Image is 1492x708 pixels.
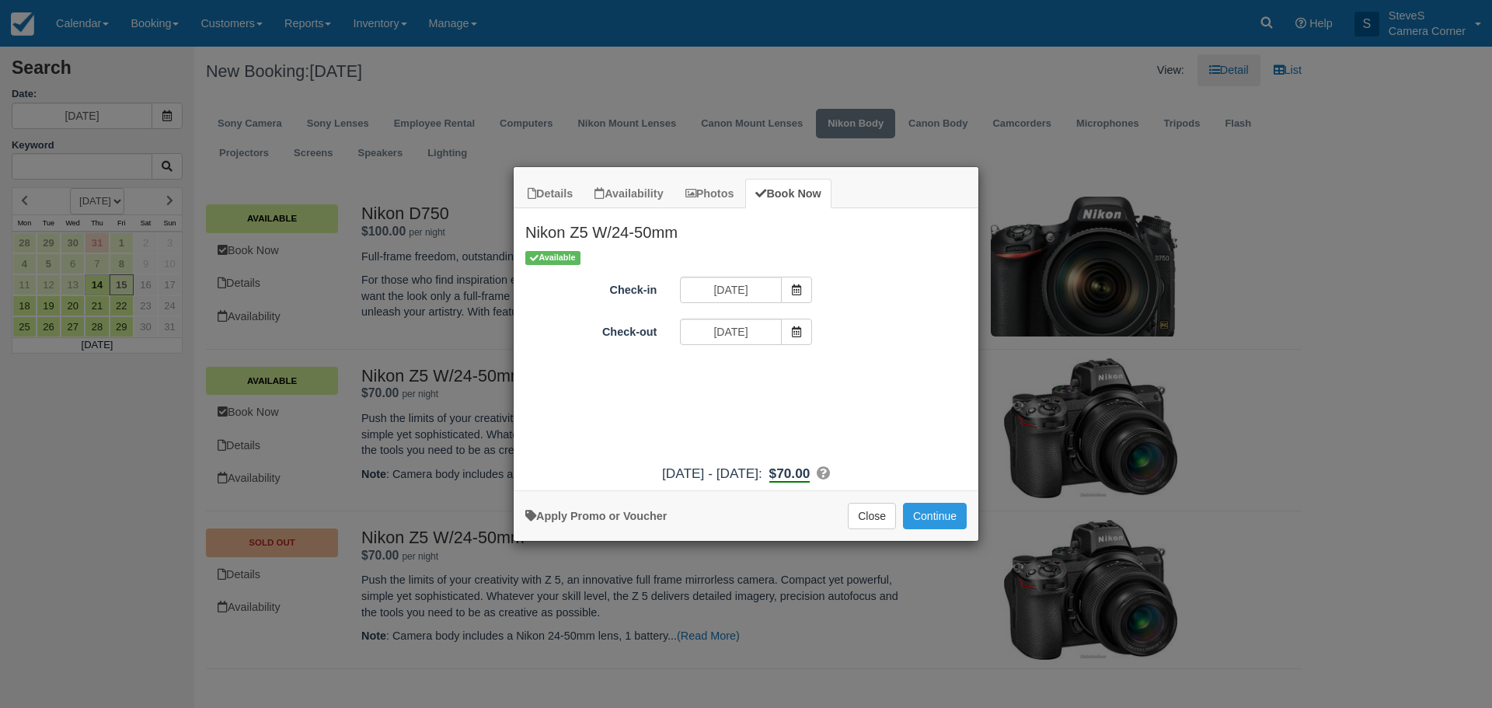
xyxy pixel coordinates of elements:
[675,179,744,209] a: Photos
[745,179,831,209] a: Book Now
[518,179,583,209] a: Details
[525,510,667,522] a: Apply Voucher
[514,277,668,298] label: Check-in
[769,466,810,483] b: $70.00
[848,503,896,529] button: Close
[514,208,978,483] div: Item Modal
[584,179,673,209] a: Availability
[525,251,580,264] span: Available
[514,464,978,483] div: :
[662,466,758,481] span: [DATE] - [DATE]
[514,208,978,249] h2: Nikon Z5 W/24-50mm
[903,503,967,529] button: Add to Booking
[514,319,668,340] label: Check-out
